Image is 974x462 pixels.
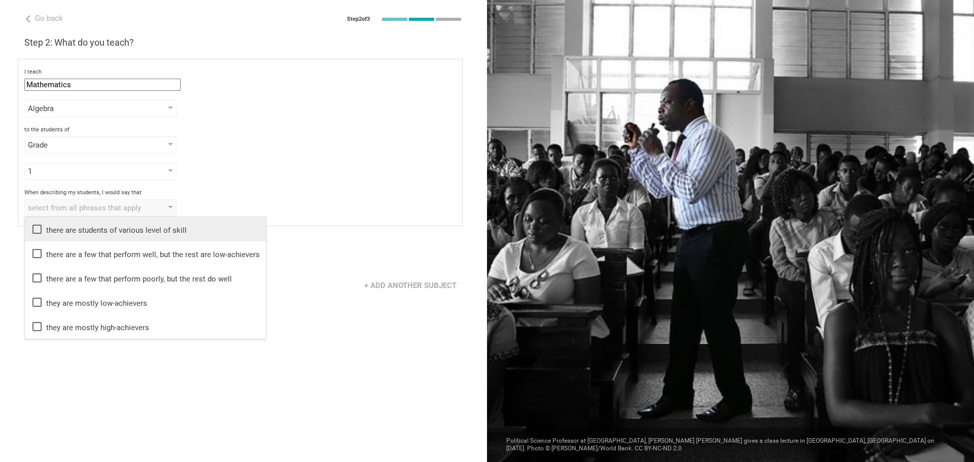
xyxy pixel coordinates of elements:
input: subject or discipline [24,79,181,91]
div: 1 [28,166,144,176]
h3: Step 2: What do you teach? [24,37,463,49]
div: I teach [24,68,456,76]
div: Grade [28,140,144,150]
div: When describing my students, I would say that [24,189,456,196]
div: Algebra [28,103,144,114]
div: + Add another subject [358,276,463,295]
div: to the students of [24,126,456,133]
span: Go back [35,14,63,23]
div: Political Science Professor at [GEOGRAPHIC_DATA], [PERSON_NAME] [PERSON_NAME] gives a class lectu... [487,428,974,462]
div: Step 2 of 3 [347,16,370,23]
div: select from all phrases that apply [28,203,144,213]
